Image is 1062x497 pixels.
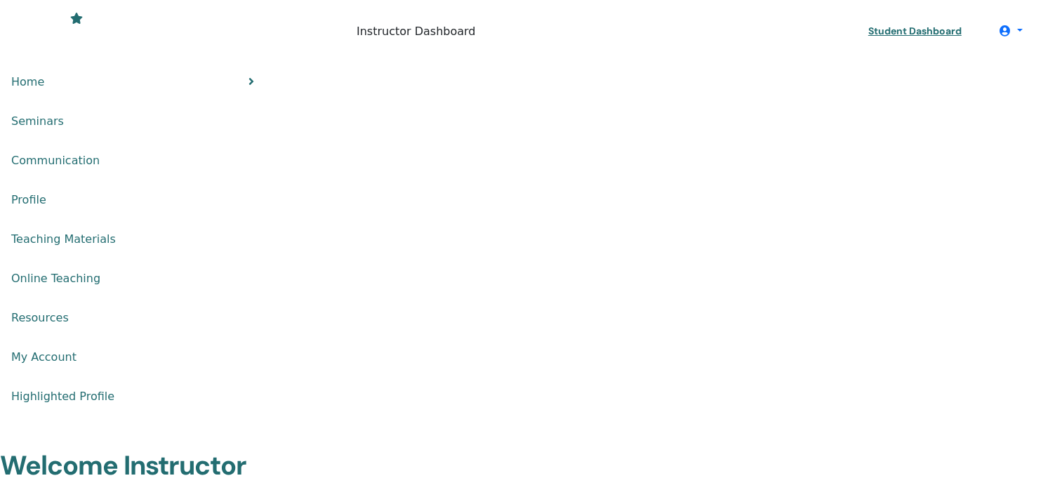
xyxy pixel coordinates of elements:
span: Seminars [11,113,64,130]
span: Teaching Materials [11,231,116,248]
img: logo.png [51,4,345,59]
span: Instructor Dashboard [357,23,476,40]
span: Resources [11,310,69,326]
a: Student Dashboard [835,14,994,48]
span: Online Teaching [11,270,100,287]
span: Highlighted Profile [11,388,114,405]
span: My Account [11,349,77,366]
span: Home [11,74,44,91]
span: Profile [11,192,46,208]
span: Communication [11,152,100,169]
img: graduation-cap-white.svg [846,25,863,37]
